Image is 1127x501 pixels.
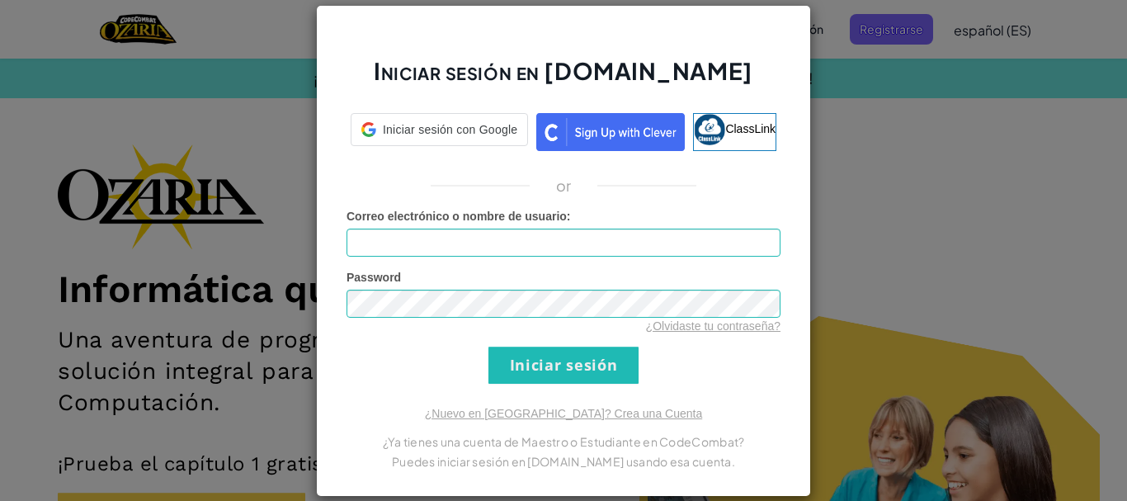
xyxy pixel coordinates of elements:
div: Iniciar sesión con Google [351,113,528,146]
label: : [347,208,571,225]
span: Iniciar sesión con Google [383,121,517,138]
a: ¿Nuevo en [GEOGRAPHIC_DATA]? Crea una Cuenta [425,407,702,420]
img: classlink-logo-small.png [694,114,725,145]
span: ClassLink [725,121,776,135]
h2: Iniciar sesión en [DOMAIN_NAME] [347,55,780,103]
p: Puedes iniciar sesión en [DOMAIN_NAME] usando esa cuenta. [347,451,780,471]
input: Iniciar sesión [488,347,639,384]
img: clever_sso_button@2x.png [536,113,685,151]
span: Correo electrónico o nombre de usuario [347,210,567,223]
span: Password [347,271,401,284]
p: ¿Ya tienes una cuenta de Maestro o Estudiante en CodeCombat? [347,432,780,451]
a: ¿Olvidaste tu contraseña? [646,319,780,333]
p: or [556,176,572,196]
a: Iniciar sesión con Google [351,113,528,151]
